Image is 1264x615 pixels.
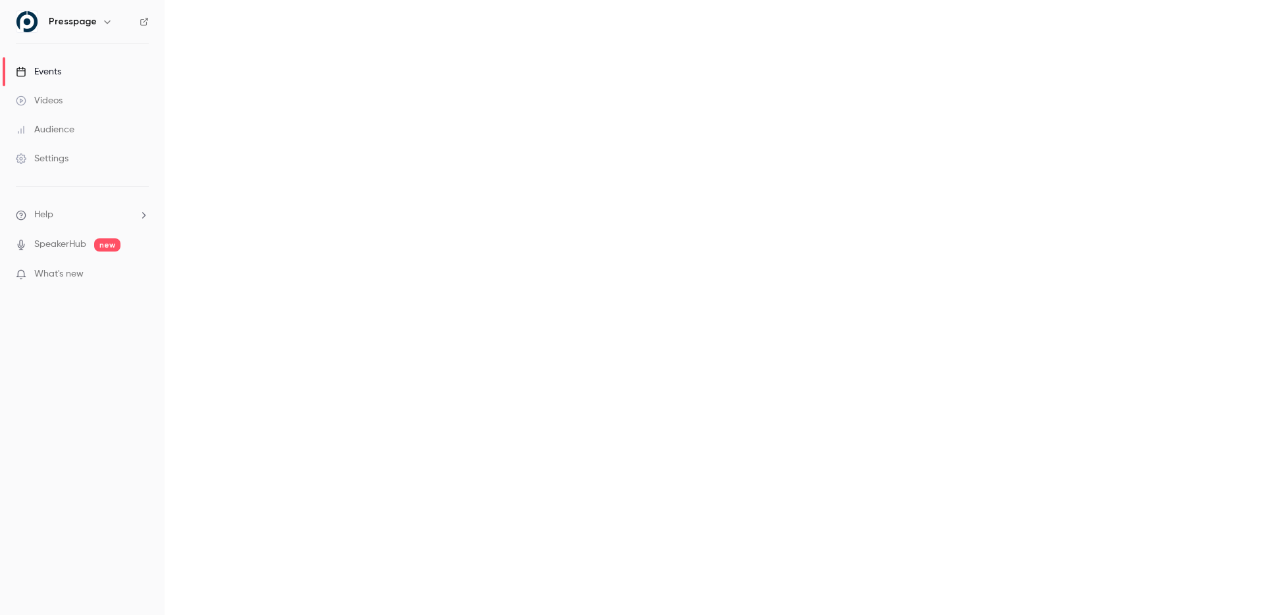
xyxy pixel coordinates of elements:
[94,238,120,252] span: new
[16,94,63,107] div: Videos
[34,238,86,252] a: SpeakerHub
[34,267,84,281] span: What's new
[34,208,53,222] span: Help
[16,208,149,222] li: help-dropdown-opener
[16,65,61,78] div: Events
[16,11,38,32] img: Presspage
[49,15,97,28] h6: Presspage
[16,123,74,136] div: Audience
[16,152,68,165] div: Settings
